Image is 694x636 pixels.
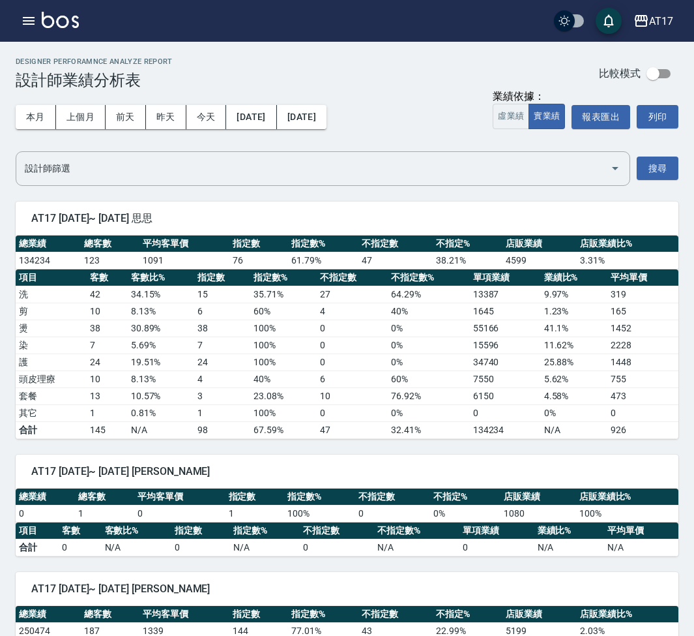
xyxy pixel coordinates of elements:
td: 0 [317,320,388,337]
td: 0 [317,337,388,354]
th: 總客數 [75,489,134,506]
td: 76.92 % [388,387,469,404]
td: 11.62 % [541,337,607,354]
td: 100 % [250,404,317,421]
td: 319 [607,286,678,303]
td: N/A [541,421,607,438]
th: 平均單價 [607,269,678,286]
td: 64.29 % [388,286,469,303]
button: 搜尋 [637,157,678,181]
button: 本月 [16,105,56,129]
td: 4 [317,303,388,320]
th: 總業績 [16,489,75,506]
td: 47 [358,252,433,269]
button: 今天 [186,105,227,129]
th: 指定數 [171,522,230,539]
th: 指定數% [288,235,358,252]
h2: Designer Perforamnce Analyze Report [16,57,173,66]
th: 指定數% [288,606,358,623]
td: 145 [87,421,128,438]
td: 40 % [250,371,317,387]
td: 165 [607,303,678,320]
td: 15596 [470,337,541,354]
td: 38 [194,320,250,337]
th: 不指定數 [358,606,433,623]
th: 指定數 [229,606,288,623]
td: 0 [470,404,541,421]
td: 6 [194,303,250,320]
span: AT17 [DATE]~ [DATE] [PERSON_NAME] [31,583,663,596]
th: 平均客單價 [134,489,225,506]
td: 6 [317,371,388,387]
th: 客數 [59,522,102,539]
td: 1645 [470,303,541,320]
td: 24 [87,354,128,371]
table: a dense table [16,269,678,439]
td: 67.59% [250,421,317,438]
div: AT17 [649,13,673,29]
th: 不指定數% [374,522,459,539]
td: 1 [75,505,134,522]
td: 7 [194,337,250,354]
td: 27 [317,286,388,303]
button: 報表匯出 [571,105,630,129]
td: 134234 [16,252,81,269]
button: [DATE] [277,105,326,129]
th: 店販業績比% [577,606,678,623]
table: a dense table [16,235,678,269]
th: 指定數 [194,269,250,286]
th: 總客數 [81,606,139,623]
td: 0 % [388,354,469,371]
th: 不指定% [430,489,500,506]
th: 不指定數 [358,235,433,252]
td: 套餐 [16,387,87,404]
td: 0 % [430,505,500,522]
table: a dense table [16,489,678,522]
td: 0 [59,539,102,556]
td: 35.71 % [250,286,317,303]
td: 8.13 % [128,303,194,320]
th: 業績比% [541,269,607,286]
td: 剪 [16,303,87,320]
button: 虛業績 [493,104,529,129]
td: 98 [194,421,250,438]
td: 10 [87,303,128,320]
span: AT17 [DATE]~ [DATE] [PERSON_NAME] [31,465,663,478]
td: 染 [16,337,87,354]
img: Logo [42,12,79,28]
td: 9.97 % [541,286,607,303]
td: N/A [102,539,171,556]
td: 755 [607,371,678,387]
th: 客數比% [128,269,194,286]
td: 3.31 % [577,252,678,269]
td: 1 [194,404,250,421]
td: 76 [229,252,288,269]
td: 0 [300,539,374,556]
td: 7 [87,337,128,354]
td: 1 [87,404,128,421]
td: 7550 [470,371,541,387]
th: 指定數 [225,489,285,506]
button: 實業績 [528,104,565,129]
th: 項目 [16,522,59,539]
td: N/A [230,539,300,556]
button: save [596,8,622,34]
button: [DATE] [226,105,276,129]
button: Open [605,158,626,179]
td: 其它 [16,404,87,421]
td: 13 [87,387,128,404]
th: 指定數 [229,235,288,252]
td: 0 [16,505,75,522]
td: 8.13 % [128,371,194,387]
td: 473 [607,387,678,404]
td: 61.79 % [288,252,358,269]
th: 項目 [16,269,87,286]
td: 2228 [607,337,678,354]
th: 店販業績比% [576,489,678,506]
td: 5.62 % [541,371,607,387]
button: 昨天 [146,105,186,129]
td: 60 % [388,371,469,387]
td: 47 [317,421,388,438]
td: 5.69 % [128,337,194,354]
td: 100 % [250,354,317,371]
